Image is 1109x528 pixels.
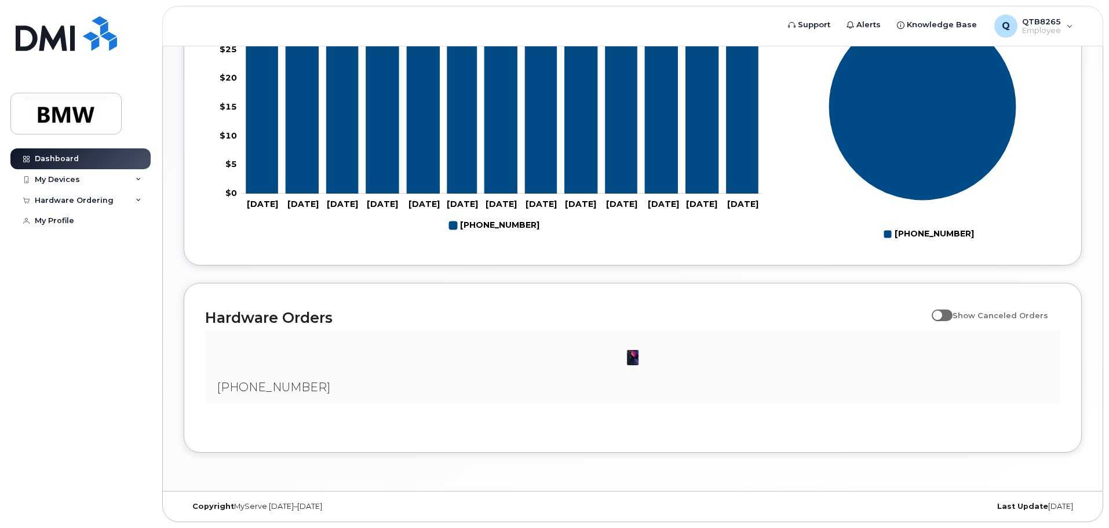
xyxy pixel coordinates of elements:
tspan: [DATE] [408,199,440,209]
g: 864-404-1537 [246,13,758,194]
tspan: $20 [220,72,237,83]
div: MyServe [DATE]–[DATE] [184,502,483,511]
iframe: Messenger Launcher [1059,478,1100,519]
a: Knowledge Base [889,13,985,37]
div: [DATE] [782,502,1082,511]
tspan: [DATE] [247,199,278,209]
div: QTB8265 [986,14,1081,38]
tspan: [DATE] [648,199,679,209]
h2: Hardware Orders [205,309,926,326]
tspan: $5 [225,159,237,169]
span: Q [1002,19,1010,33]
tspan: [DATE] [486,199,517,209]
span: Knowledge Base [907,19,977,31]
img: image20231002-3703462-1ig824h.jpeg [621,346,644,369]
tspan: $25 [220,43,237,54]
tspan: [DATE] [606,199,637,209]
tspan: $15 [220,101,237,112]
tspan: $0 [225,188,237,198]
tspan: $10 [220,130,237,140]
strong: Last Update [997,502,1048,511]
g: Legend [449,216,539,235]
tspan: [DATE] [327,199,358,209]
span: Alerts [856,19,881,31]
g: Series [829,12,1017,201]
g: 864-404-1537 [449,216,539,235]
span: QTB8265 [1022,17,1061,26]
tspan: [DATE] [287,199,319,209]
a: Alerts [838,13,889,37]
tspan: [DATE] [367,199,398,209]
tspan: [DATE] [727,199,758,209]
span: Support [798,19,830,31]
g: Legend [884,224,974,244]
span: [PHONE_NUMBER] [217,380,330,394]
input: Show Canceled Orders [932,304,941,314]
strong: Copyright [192,502,234,511]
span: Employee [1022,26,1061,35]
tspan: [DATE] [565,199,596,209]
tspan: [DATE] [447,199,478,209]
span: Show Canceled Orders [953,311,1048,320]
g: Chart [829,12,1017,243]
tspan: [DATE] [526,199,557,209]
a: Support [780,13,838,37]
tspan: [DATE] [686,199,717,209]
